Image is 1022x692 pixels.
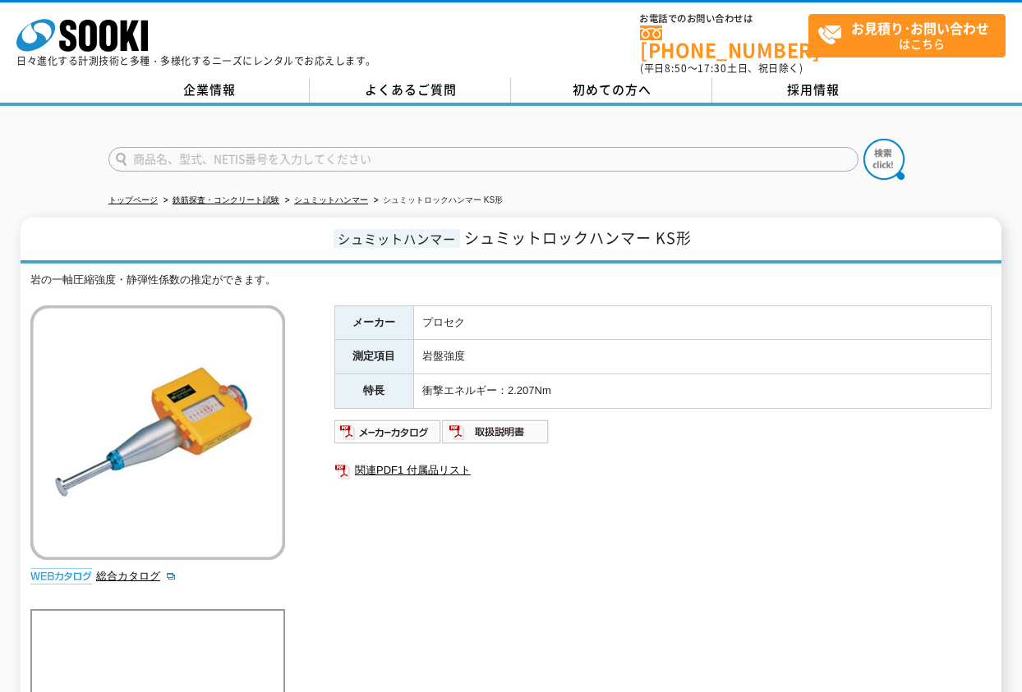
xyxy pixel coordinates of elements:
a: 初めての方へ [511,78,712,103]
span: シュミットロックハンマー KS形 [464,227,692,249]
span: 初めての方へ [573,80,651,99]
div: 岩の一軸圧縮強度・静弾性係数の推定ができます。 [30,272,992,289]
strong: お見積り･お問い合わせ [851,18,989,38]
th: 測定項目 [334,340,413,374]
img: メーカーカタログ [334,419,442,445]
a: シュミットハンマー [294,195,368,204]
span: シュミットハンマー [334,229,460,248]
li: シュミットロックハンマー KS形 [371,192,503,209]
span: はこちら [817,15,1005,56]
td: 岩盤強度 [413,340,991,374]
a: 関連PDF1 付属品リスト [334,460,992,481]
a: 企業情報 [108,78,310,103]
a: 採用情報 [712,78,914,103]
a: 取扱説明書 [442,429,550,442]
a: メーカーカタログ [334,429,442,442]
a: トップページ [108,195,158,204]
img: 取扱説明書 [442,419,550,445]
input: 商品名、型式、NETIS番号を入力してください [108,147,859,172]
td: 衝撃エネルギー：2.207Nm [413,374,991,409]
a: 総合カタログ [96,570,177,582]
img: シュミットロックハンマー KS形 [30,305,285,560]
span: 17:30 [697,61,727,76]
img: webカタログ [30,568,92,584]
span: 8:50 [665,61,688,76]
img: btn_search.png [863,139,905,180]
span: お電話でのお問い合わせは [640,14,808,24]
span: (平日 ～ 土日、祝日除く) [640,61,803,76]
td: プロセク [413,305,991,340]
a: よくあるご質問 [310,78,511,103]
th: 特長 [334,374,413,409]
th: メーカー [334,305,413,340]
a: 鉄筋探査・コンクリート試験 [173,195,279,204]
a: [PHONE_NUMBER] [640,25,808,59]
a: お見積り･お問い合わせはこちら [808,14,1006,57]
p: 日々進化する計測技術と多種・多様化するニーズにレンタルでお応えします。 [16,56,376,66]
